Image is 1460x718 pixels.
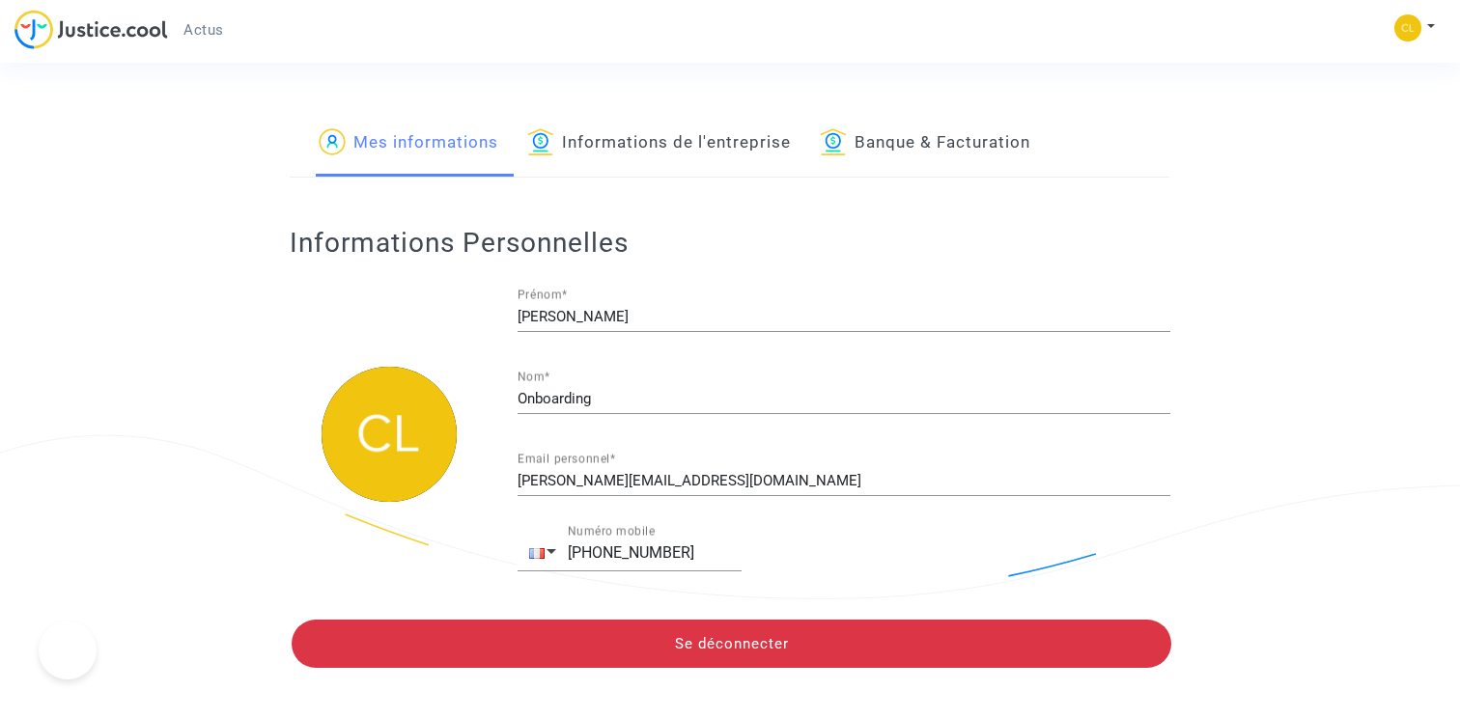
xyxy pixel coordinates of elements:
a: Informations de l'entreprise [527,111,791,177]
img: jc-logo.svg [14,10,168,49]
a: Banque & Facturation [820,111,1030,177]
img: ac33fe571a5c5a13612858b29905a3d8 [322,367,457,502]
button: Se déconnecter [292,620,1171,668]
img: ac33fe571a5c5a13612858b29905a3d8 [1394,14,1421,41]
a: Mes informations [319,111,498,177]
a: Actus [168,15,239,44]
iframe: Help Scout Beacon - Open [39,621,97,679]
img: icon-banque.svg [527,128,554,155]
span: Actus [183,21,224,39]
img: icon-banque.svg [820,128,847,155]
img: icon-passager.svg [319,128,346,155]
h2: Informations Personnelles [290,226,1169,260]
